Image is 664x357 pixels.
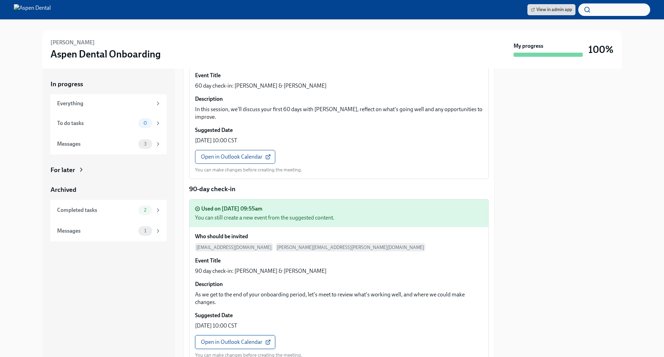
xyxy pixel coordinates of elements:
a: Messages3 [50,134,167,154]
span: Open in Outlook Calendar [201,339,269,346]
span: Open in Outlook Calendar [201,153,269,160]
span: 0 [139,121,151,126]
h6: Suggested Date [195,312,233,319]
h6: Description [195,280,223,288]
h6: Event Title [195,257,221,265]
span: 1 [140,228,150,233]
div: You can still create a new event from the suggested content. [195,214,483,222]
h3: 100% [588,43,614,56]
img: Aspen Dental [14,4,51,15]
p: 60 day check-in: [PERSON_NAME] & [PERSON_NAME] [195,82,326,90]
p: In this session, we'll discuss your first 60 days with [PERSON_NAME], reflect on what's going wel... [195,106,483,121]
span: View in admin app [531,6,572,13]
p: As we get to the end of your onboarding period, let's meet to review what's working well, and whe... [195,291,483,306]
div: Messages [57,227,136,235]
div: Used on [DATE] 09:55am [201,205,262,213]
h6: Event Title [195,72,221,79]
span: [PERSON_NAME][EMAIL_ADDRESS][PERSON_NAME][DOMAIN_NAME] [276,243,425,251]
h6: Description [195,95,223,103]
a: Everything [50,94,167,113]
h6: Suggested Date [195,126,233,134]
a: In progress [50,80,167,89]
h3: Aspen Dental Onboarding [50,48,161,60]
p: [DATE] 10:00 CST [195,322,237,330]
a: Open in Outlook Calendar [195,150,275,164]
h6: [PERSON_NAME] [50,39,95,46]
p: [DATE] 10:00 CST [195,137,237,144]
a: View in admin app [527,4,575,15]
div: Everything [57,100,152,107]
p: 90 day check-in: [PERSON_NAME] & [PERSON_NAME] [195,267,326,275]
div: To do tasks [57,119,136,127]
span: 3 [140,141,151,146]
div: Messages [57,140,136,148]
strong: My progress [514,42,543,50]
a: To do tasks0 [50,113,167,134]
p: You can make changes before creating the meeting. [195,167,302,173]
a: Open in Outlook Calendar [195,335,275,349]
h6: Who should be invited [195,233,248,240]
a: Completed tasks2 [50,200,167,221]
a: Archived [50,185,167,194]
span: 2 [140,207,150,213]
div: Completed tasks [57,206,136,214]
div: For later [50,166,75,175]
p: 90-day check-in [189,185,489,194]
a: For later [50,166,167,175]
a: Messages1 [50,221,167,241]
span: [EMAIL_ADDRESS][DOMAIN_NAME] [195,243,273,251]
